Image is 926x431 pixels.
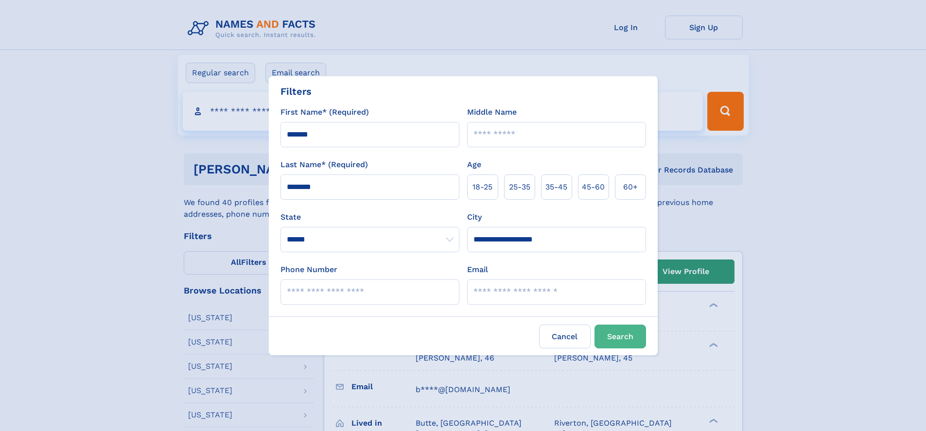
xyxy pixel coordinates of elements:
span: 60+ [623,181,638,193]
span: 25‑35 [509,181,530,193]
label: Cancel [539,325,591,348]
label: Phone Number [280,264,337,276]
label: City [467,211,482,223]
label: Email [467,264,488,276]
span: 18‑25 [472,181,492,193]
label: Age [467,159,481,171]
span: 45‑60 [582,181,605,193]
label: State [280,211,459,223]
span: 35‑45 [545,181,567,193]
button: Search [594,325,646,348]
label: Last Name* (Required) [280,159,368,171]
label: Middle Name [467,106,517,118]
div: Filters [280,84,312,99]
label: First Name* (Required) [280,106,369,118]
